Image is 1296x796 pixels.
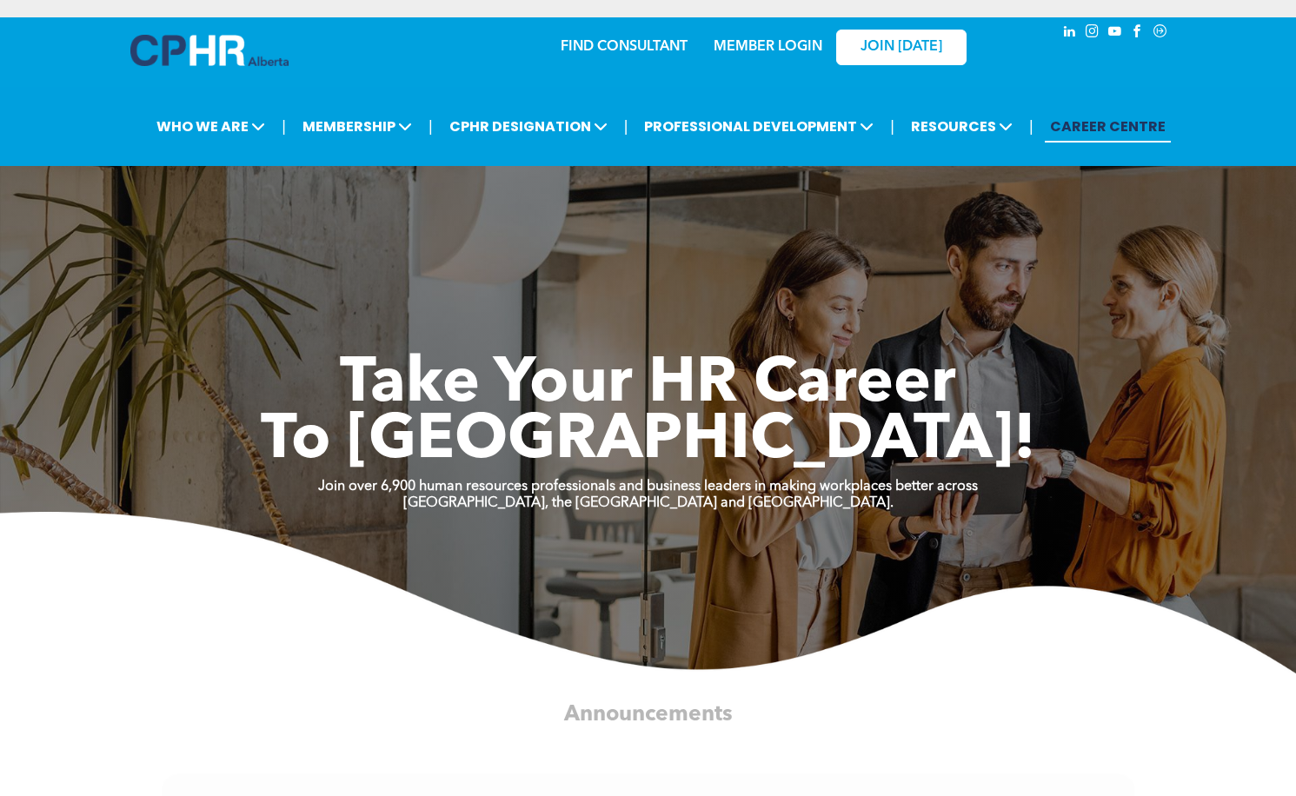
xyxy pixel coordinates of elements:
[561,40,688,54] a: FIND CONSULTANT
[1151,22,1170,45] a: Social network
[297,110,417,143] span: MEMBERSHIP
[282,109,286,144] li: |
[261,410,1036,473] span: To [GEOGRAPHIC_DATA]!
[890,109,894,144] li: |
[130,35,289,66] img: A blue and white logo for cp alberta
[1060,22,1080,45] a: linkedin
[444,110,613,143] span: CPHR DESIGNATION
[340,354,956,416] span: Take Your HR Career
[714,40,822,54] a: MEMBER LOGIN
[906,110,1018,143] span: RESOURCES
[1128,22,1147,45] a: facebook
[836,30,967,65] a: JOIN [DATE]
[1029,109,1033,144] li: |
[564,704,732,726] span: Announcements
[1106,22,1125,45] a: youtube
[1083,22,1102,45] a: instagram
[429,109,433,144] li: |
[318,480,978,494] strong: Join over 6,900 human resources professionals and business leaders in making workplaces better ac...
[861,39,942,56] span: JOIN [DATE]
[151,110,270,143] span: WHO WE ARE
[403,496,894,510] strong: [GEOGRAPHIC_DATA], the [GEOGRAPHIC_DATA] and [GEOGRAPHIC_DATA].
[1045,110,1171,143] a: CAREER CENTRE
[624,109,628,144] li: |
[639,110,879,143] span: PROFESSIONAL DEVELOPMENT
